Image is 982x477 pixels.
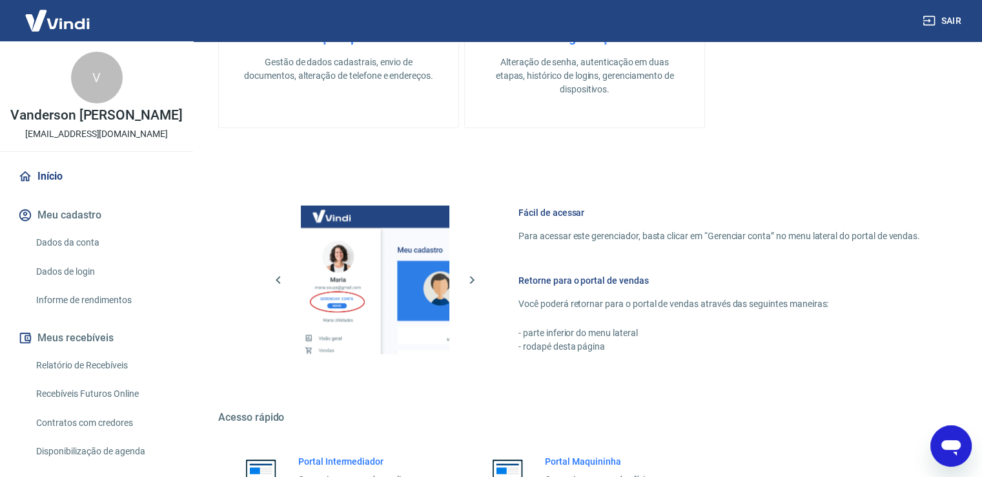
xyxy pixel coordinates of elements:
[545,455,657,468] h6: Portal Maquininha
[31,287,178,313] a: Informe de rendimentos
[31,229,178,256] a: Dados da conta
[31,381,178,407] a: Recebíveis Futuros Online
[920,9,967,33] button: Sair
[518,297,920,311] p: Você poderá retornar para o portal de vendas através das seguintes maneiras:
[71,52,123,103] div: V
[930,425,972,467] iframe: Botão para abrir a janela de mensagens, conversa em andamento
[31,352,178,379] a: Relatório de Recebíveis
[518,340,920,354] p: - rodapé desta página
[218,411,951,424] h5: Acesso rápido
[31,410,178,436] a: Contratos com credores
[31,438,178,465] a: Disponibilização de agenda
[25,127,168,141] p: [EMAIL_ADDRESS][DOMAIN_NAME]
[518,206,920,219] h6: Fácil de acessar
[518,326,920,340] p: - parte inferior do menu lateral
[15,162,178,191] a: Início
[15,1,99,40] img: Vindi
[10,109,183,122] p: Vanderson [PERSON_NAME]
[486,56,684,96] p: Alteração de senha, autenticação em duas etapas, histórico de logins, gerenciamento de dispositivos.
[518,229,920,243] p: Para acessar este gerenciador, basta clicar em “Gerenciar conta” no menu lateral do portal de ven...
[240,56,438,83] p: Gestão de dados cadastrais, envio de documentos, alteração de telefone e endereços.
[298,455,413,468] h6: Portal Intermediador
[301,206,449,354] img: Imagem da dashboard mostrando o botão de gerenciar conta na sidebar no lado esquerdo
[15,201,178,229] button: Meu cadastro
[518,274,920,287] h6: Retorne para o portal de vendas
[31,259,178,285] a: Dados de login
[15,324,178,352] button: Meus recebíveis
